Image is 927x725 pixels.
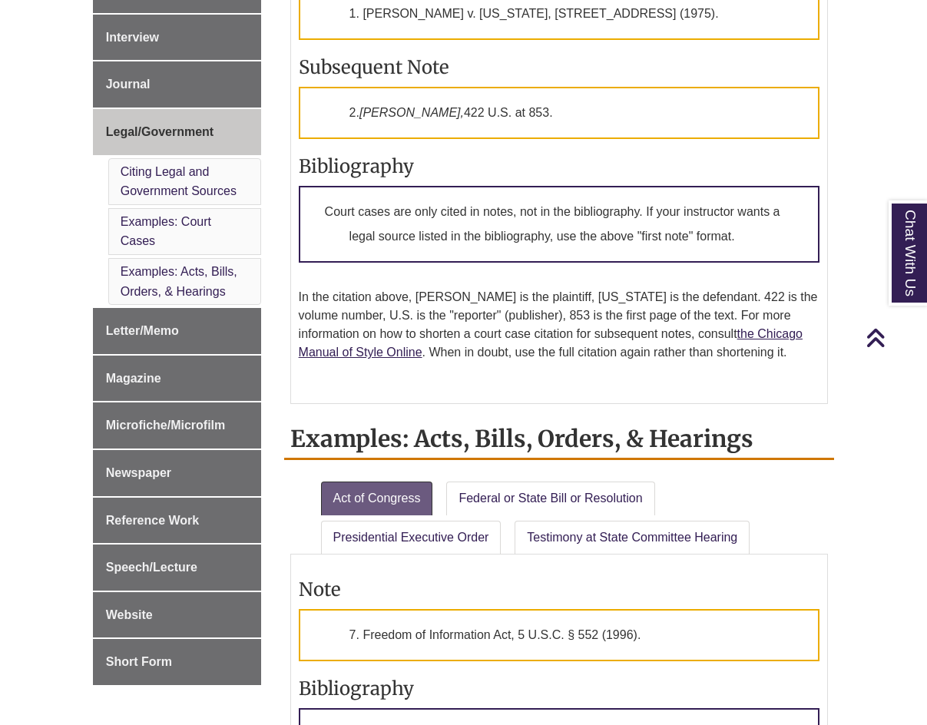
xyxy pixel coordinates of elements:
[446,482,654,515] a: Federal or State Bill or Resolution
[93,545,261,591] a: Speech/Lecture
[299,55,820,79] h3: Subsequent Note
[93,498,261,544] a: Reference Work
[106,372,161,385] span: Magazine
[93,61,261,108] a: Journal
[299,609,820,661] p: 7. Freedom of Information Act, 5 U.S.C. § 552 (1996).
[299,87,820,139] p: 2. 422 U.S. at 853.
[106,324,179,337] span: Letter/Memo
[106,608,153,621] span: Website
[299,288,820,362] p: In the citation above, [PERSON_NAME] is the plaintiff, [US_STATE] is the defendant. 422 is the vo...
[93,15,261,61] a: Interview
[93,308,261,354] a: Letter/Memo
[106,466,171,479] span: Newspaper
[93,356,261,402] a: Magazine
[121,165,237,198] a: Citing Legal and Government Sources
[106,655,172,668] span: Short Form
[93,450,261,496] a: Newspaper
[515,521,750,555] a: Testimony at State Committee Hearing
[93,109,261,155] a: Legal/Government
[93,402,261,449] a: Microfiche/Microfilm
[299,578,820,601] h3: Note
[299,154,820,178] h3: Bibliography
[106,78,151,91] span: Journal
[121,265,237,298] a: Examples: Acts, Bills, Orders, & Hearings
[121,215,211,248] a: Examples: Court Cases
[106,419,226,432] span: Microfiche/Microfilm
[321,482,433,515] a: Act of Congress
[106,561,197,574] span: Speech/Lecture
[106,31,159,44] span: Interview
[106,125,214,138] span: Legal/Government
[321,521,502,555] a: Presidential Executive Order
[299,186,820,263] p: Court cases are only cited in notes, not in the bibliography. If your instructor wants a legal so...
[299,327,803,359] a: the Chicago Manual of Style Online
[299,677,820,700] h3: Bibliography
[284,419,835,460] h2: Examples: Acts, Bills, Orders, & Hearings
[106,514,200,527] span: Reference Work
[93,639,261,685] a: Short Form
[359,106,464,119] em: [PERSON_NAME],
[93,592,261,638] a: Website
[866,327,923,348] a: Back to Top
